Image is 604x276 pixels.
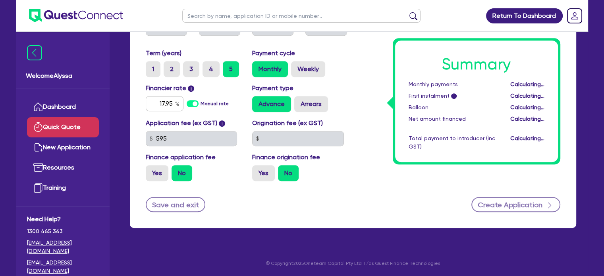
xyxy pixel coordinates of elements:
a: Dropdown toggle [564,6,585,26]
img: quest-connect-logo-blue [29,9,123,22]
span: Calculating... [510,116,544,122]
label: Payment cycle [252,48,295,58]
a: New Application [27,137,99,158]
label: Origination fee (ex GST) [252,118,323,128]
img: resources [33,163,43,172]
img: training [33,183,43,193]
label: Term (years) [146,48,181,58]
label: Finance origination fee [252,152,320,162]
label: Yes [146,165,168,181]
label: Manual rate [201,100,229,107]
label: Finance application fee [146,152,216,162]
label: Payment type [252,83,293,93]
label: Yes [252,165,275,181]
a: Dashboard [27,97,99,117]
div: Balloon [403,103,501,112]
label: 4 [203,61,220,77]
label: No [278,165,299,181]
label: Arrears [294,96,328,112]
label: 3 [183,61,199,77]
div: Net amount financed [403,115,501,123]
button: Save and exit [146,197,206,212]
img: new-application [33,143,43,152]
img: quick-quote [33,122,43,132]
button: Create Application [471,197,560,212]
div: First instalment [403,92,501,100]
label: Advance [252,96,291,112]
span: i [188,85,194,92]
img: icon-menu-close [27,45,42,60]
input: Search by name, application ID or mobile number... [182,9,421,23]
span: Welcome Alyssa [26,71,100,81]
div: Total payment to introducer (inc GST) [403,134,501,151]
a: Return To Dashboard [486,8,563,23]
a: [EMAIL_ADDRESS][DOMAIN_NAME] [27,239,99,255]
label: 1 [146,61,160,77]
span: i [451,94,457,99]
label: Weekly [291,61,325,77]
a: [EMAIL_ADDRESS][DOMAIN_NAME] [27,259,99,275]
label: Application fee (ex GST) [146,118,217,128]
a: Training [27,178,99,198]
span: i [219,120,225,127]
span: 1300 465 363 [27,227,99,235]
span: Calculating... [510,93,544,99]
span: Calculating... [510,81,544,87]
a: Quick Quote [27,117,99,137]
label: 2 [164,61,180,77]
span: Need Help? [27,214,99,224]
span: Calculating... [510,104,544,110]
span: Calculating... [510,135,544,141]
label: No [172,165,192,181]
a: Resources [27,158,99,178]
label: Monthly [252,61,288,77]
label: 5 [223,61,239,77]
label: Financier rate [146,83,195,93]
h1: Summary [409,55,544,74]
div: Monthly payments [403,80,501,89]
p: © Copyright 2025 Oneteam Capital Pty Ltd T/as Quest Finance Technologies [124,260,582,267]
